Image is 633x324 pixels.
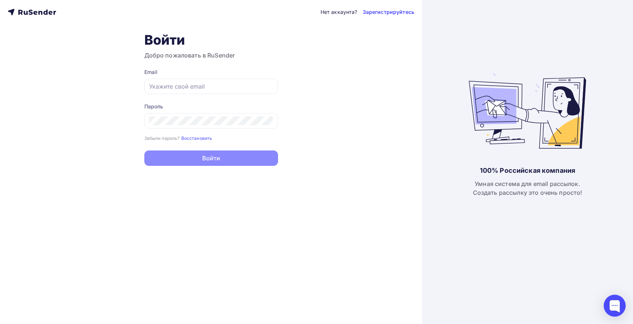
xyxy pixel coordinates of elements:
div: Email [144,68,278,76]
button: Войти [144,150,278,166]
h3: Добро пожаловать в RuSender [144,51,278,60]
small: Забыли пароль? [144,135,180,141]
div: Пароль [144,103,278,110]
input: Укажите свой email [149,82,273,91]
div: Умная система для email рассылок. Создать рассылку это очень просто! [473,179,582,197]
a: Восстановить [181,135,212,141]
a: Зарегистрируйтесь [363,8,414,16]
div: Нет аккаунта? [321,8,358,16]
h1: Войти [144,32,278,48]
div: 100% Российская компания [480,166,575,175]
